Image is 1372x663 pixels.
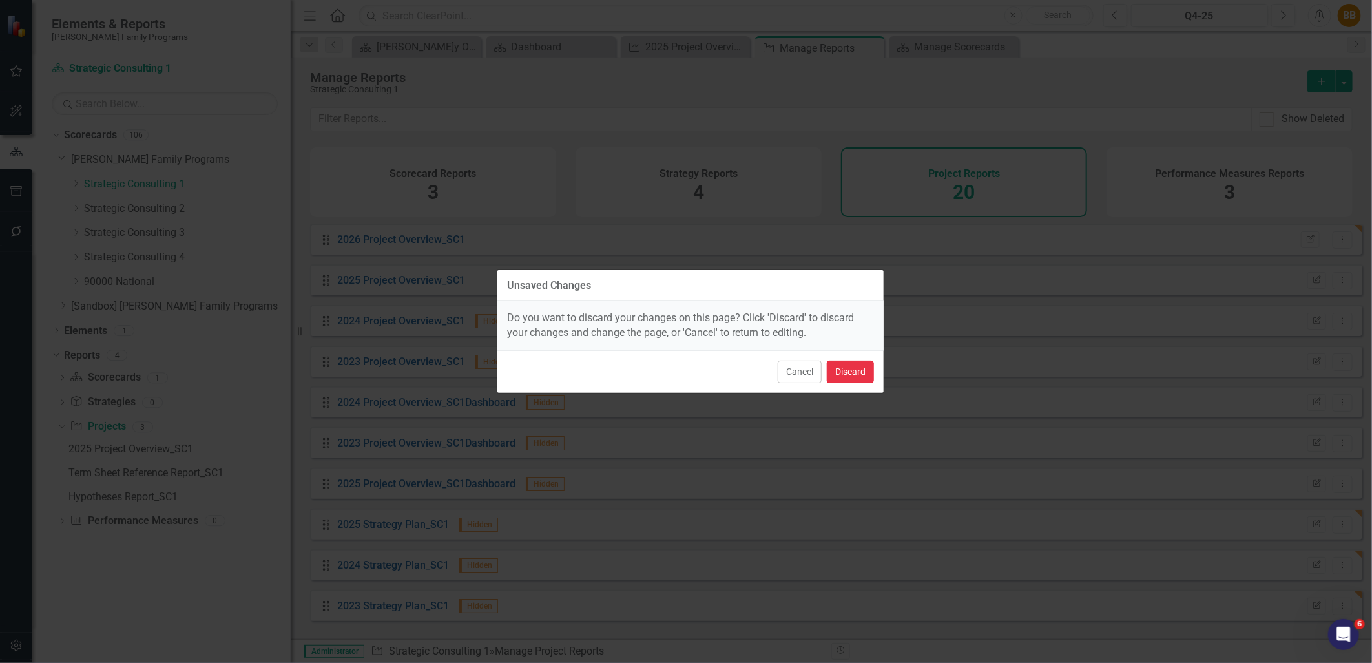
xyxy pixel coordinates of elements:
div: Unsaved Changes [507,280,591,291]
span: 6 [1355,619,1365,629]
iframe: Intercom live chat [1328,619,1359,650]
button: Discard [827,361,874,383]
button: Cancel [778,361,822,383]
div: Do you want to discard your changes on this page? Click 'Discard' to discard your changes and cha... [497,301,884,350]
